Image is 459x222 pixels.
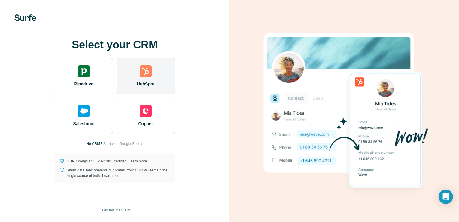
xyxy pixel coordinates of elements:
[95,206,134,215] button: I’ll do this manually
[73,121,95,127] span: Salesforce
[67,159,147,164] p: GDPR compliant. ISO-27001 certified.
[14,14,36,21] img: Surfe's logo
[103,141,143,146] button: Start with Google Sheets
[140,105,152,117] img: copper's logo
[99,208,130,213] span: I’ll do this manually
[439,190,453,204] div: Open Intercom Messenger
[67,168,170,178] p: Smart data sync prevents duplicates. Your CRM will remain the single source of truth.
[74,81,93,87] span: Pipedrive
[137,81,154,87] span: HubSpot
[140,65,152,77] img: hubspot's logo
[102,174,120,178] a: Learn more
[86,141,102,146] p: No CRM?
[138,121,153,127] span: Copper
[55,39,175,51] h1: Select your CRM
[78,105,90,117] img: salesforce's logo
[78,65,90,77] img: pipedrive's logo
[260,24,428,198] img: HUBSPOT image
[129,159,147,163] a: Learn more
